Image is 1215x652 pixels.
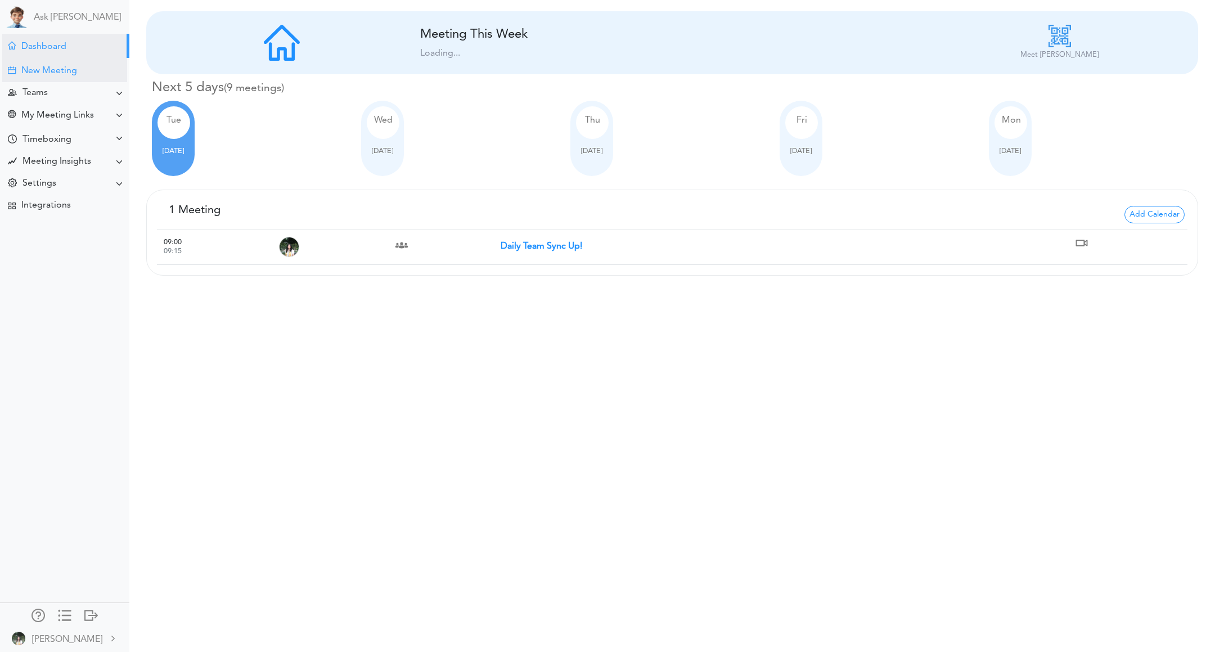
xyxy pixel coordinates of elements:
img: https://us06web.zoom.us/j/6503929270?pwd=ib5uQR2S3FCPJwbgPwoLAQZUDK0A5A.1 [1073,234,1091,252]
div: Dashboard [21,42,66,52]
p: Meet [PERSON_NAME] [1020,50,1099,61]
span: [DATE] [372,147,393,155]
h4: Next 5 days [152,80,1198,96]
div: Create Meeting [8,66,16,74]
div: Log out [84,609,98,620]
span: Thu [585,116,600,125]
span: 09:00 [164,239,182,246]
strong: Daily Team Sync Up! [501,242,582,251]
span: [DATE] [1000,147,1021,155]
div: Show only icons [58,609,71,620]
div: Time Your Goals [8,134,17,145]
a: Add Calendar [1124,209,1185,218]
div: Meeting This Week [420,27,668,42]
div: Manage Members and Externals [31,609,45,620]
a: Ask [PERSON_NAME] [34,12,121,23]
span: Tue [166,116,181,125]
img: qr-code_icon.png [1048,25,1071,47]
a: [PERSON_NAME] [1,626,128,651]
small: 09:15 [164,248,182,255]
a: Change side menu [58,609,71,624]
div: TEAMCAL AI Workflow Apps [8,202,16,210]
span: Add Calendar [1124,206,1185,223]
div: Integrations [21,200,71,211]
img: Team Meeting with 5 attendees bhavi@teamcalendar.aijagik22@gmail.com,vidyapamidi1608@gmail.com,em... [393,236,411,254]
span: [DATE] [163,147,184,155]
div: Share Meeting Link [8,110,16,121]
span: Wed [374,116,393,125]
span: Fri [796,116,807,125]
img: Organizer Raj Lal [279,237,299,257]
small: 9 meetings this week [224,83,284,94]
div: [PERSON_NAME] [32,633,102,646]
span: [DATE] [790,147,812,155]
img: Powered by TEAMCAL AI [6,6,28,28]
img: Z [12,632,25,645]
div: Timeboxing [22,134,71,145]
div: Teams [22,88,48,98]
div: Meeting Insights [22,156,91,167]
div: Loading... [420,47,924,60]
div: Settings [22,178,56,189]
div: Meeting Dashboard [8,42,16,50]
div: My Meeting Links [21,110,94,121]
span: Mon [1002,116,1021,125]
span: [DATE] [581,147,602,155]
span: 1 Meeting [169,205,220,216]
div: New Meeting [21,66,77,77]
